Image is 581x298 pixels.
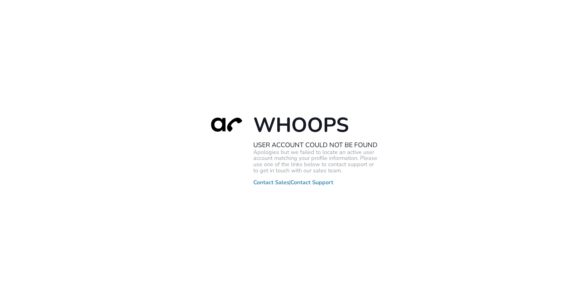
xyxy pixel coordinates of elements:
h2: User Account Could Not Be Found [253,141,378,149]
a: Contact Support [290,179,333,185]
h1: Whoops [253,113,378,138]
p: Apologies but we failed to locate an active user account matching your profile information. Pleas... [253,149,378,174]
a: Contact Sales [253,179,289,185]
div: | [203,113,378,185]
